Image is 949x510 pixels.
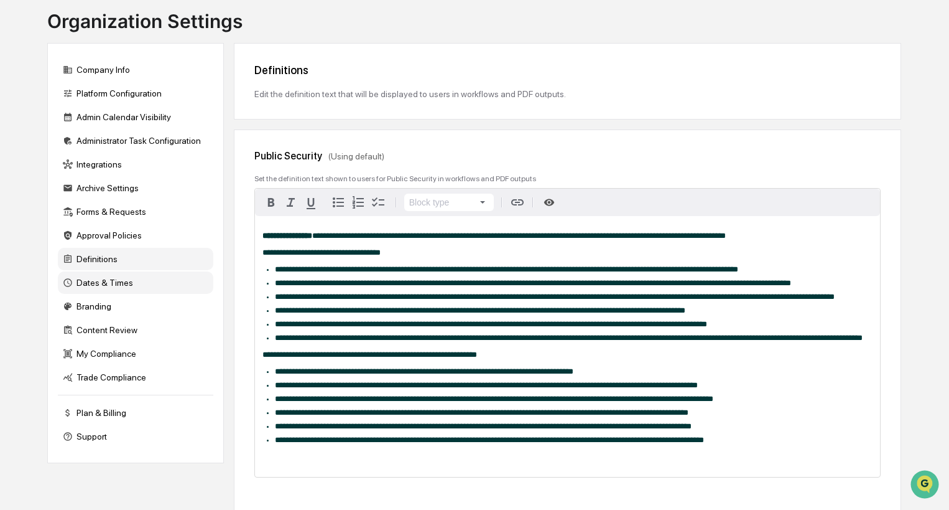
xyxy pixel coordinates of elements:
span: (Using default) [328,151,384,161]
button: Start new chat [211,99,226,114]
button: Block type [404,194,494,211]
p: How can we help? [12,26,226,46]
span: Pylon [124,211,150,220]
div: Platform Configuration [58,82,213,105]
div: Approval Policies [58,224,213,247]
div: Integrations [58,153,213,176]
div: Branding [58,295,213,318]
div: We're available if you need us! [42,108,157,118]
div: Definitions [58,248,213,270]
div: 🔎 [12,182,22,192]
img: 1746055101610-c473b297-6a78-478c-a979-82029cc54cd1 [12,95,35,118]
span: Attestations [103,157,154,169]
button: Underline [301,192,321,212]
div: Archive Settings [58,177,213,199]
div: 🗄️ [90,158,100,168]
div: Start new chat [42,95,204,108]
div: Company Info [58,59,213,81]
div: Dates & Times [58,272,213,294]
a: 🗄️Attestations [85,152,159,174]
div: Support [58,425,213,448]
button: Bold [261,192,281,212]
a: 🔎Data Lookup [7,176,83,198]
div: Forms & Requests [58,201,213,223]
button: Italic [281,192,301,212]
a: 🖐️Preclearance [7,152,85,174]
div: Definitions [254,64,881,77]
div: Edit the definition text that will be displayed to users in workflows and PDF outputs. [254,89,881,99]
iframe: Open customer support [909,469,943,503]
div: Plan & Billing [58,402,213,424]
a: Powered byPylon [88,210,150,220]
div: Public Security [254,150,881,162]
div: Administrator Task Configuration [58,130,213,152]
div: Admin Calendar Visibility [58,106,213,128]
div: Trade Compliance [58,366,213,389]
span: Data Lookup [25,181,78,193]
div: Content Review [58,319,213,341]
span: Preclearance [25,157,80,169]
button: Show preview [539,194,560,211]
div: 🖐️ [12,158,22,168]
div: My Compliance [58,342,213,365]
div: Set the definition text shown to users for Public Security in workflows and PDF outputs [254,174,881,183]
